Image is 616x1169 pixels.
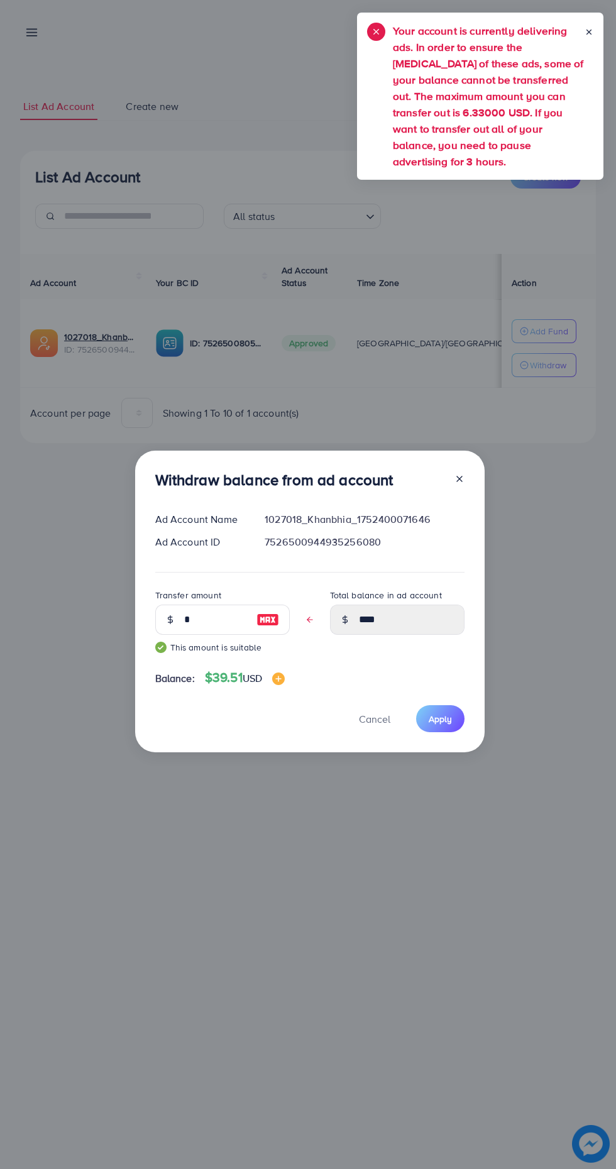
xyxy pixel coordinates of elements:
small: This amount is suitable [155,641,290,654]
div: 7526500944935256080 [255,535,474,549]
span: Cancel [359,712,390,726]
span: Apply [429,713,452,725]
button: Apply [416,705,465,732]
span: USD [243,671,262,685]
h4: $39.51 [205,670,285,686]
label: Transfer amount [155,589,221,601]
h3: Withdraw balance from ad account [155,471,393,489]
img: guide [155,642,167,653]
button: Cancel [343,705,406,732]
span: Balance: [155,671,195,686]
label: Total balance in ad account [330,589,442,601]
div: 1027018_Khanbhia_1752400071646 [255,512,474,527]
h5: Your account is currently delivering ads. In order to ensure the [MEDICAL_DATA] of these ads, som... [393,23,585,170]
div: Ad Account ID [145,535,255,549]
img: image [272,672,285,685]
img: image [256,612,279,627]
div: Ad Account Name [145,512,255,527]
